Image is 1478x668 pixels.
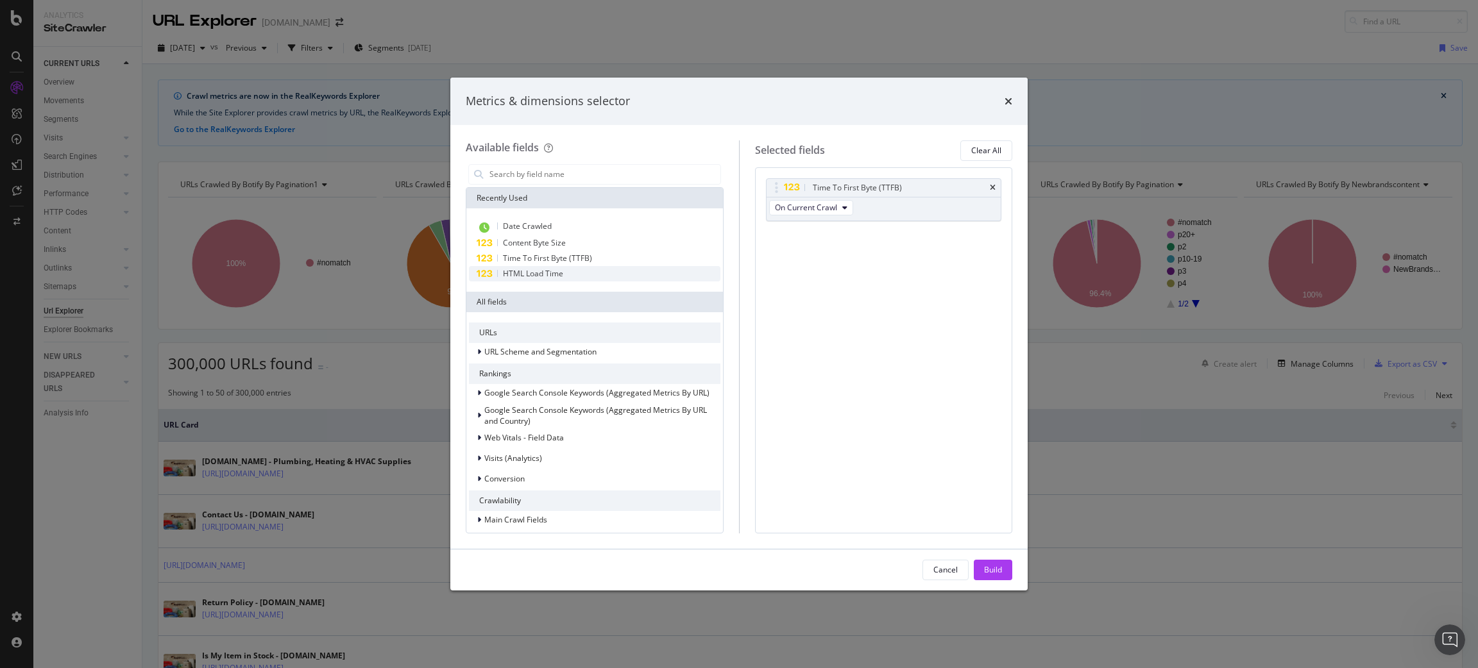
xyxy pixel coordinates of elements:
div: Recent messageProfile image for Jessicapleae[PERSON_NAME]•26m ago [13,172,244,240]
div: • 26m ago [134,215,179,229]
div: Recent message [26,183,230,197]
div: Profile image for Jessicapleae[PERSON_NAME]•26m ago [13,192,243,239]
span: Search for help [26,313,104,327]
div: SmartIndex Overview [26,343,215,356]
span: On Current Crawl [775,202,837,213]
div: Metrics & dimensions selector [466,93,630,110]
button: On Current Crawl [769,200,853,215]
div: All fields [466,292,723,312]
button: Cancel [922,560,969,580]
p: Hello [PERSON_NAME]. [26,91,231,135]
span: Tickets [145,432,176,441]
img: Profile image for Meghan [186,21,212,46]
div: Crawlability [469,490,720,511]
span: Messages [74,432,119,441]
span: HTML Load Time [503,268,563,279]
div: Selected fields [755,143,825,158]
span: Google Search Console Keywords (Aggregated Metrics By URL) [484,387,709,398]
div: modal [450,78,1028,590]
div: [PERSON_NAME] [57,215,132,229]
button: Clear All [960,140,1012,161]
img: Profile image for Jessica [26,203,52,228]
span: Help [214,432,235,441]
span: Main Crawl Fields [484,514,547,525]
span: Time To First Byte (TTFB) [503,253,592,263]
iframe: To enrich screen reader interactions, please activate Accessibility in Grammarly extension settings [1434,624,1465,655]
div: times [990,184,996,192]
p: How can we help? [26,135,231,156]
input: Search by field name [488,165,720,184]
button: Search for help [19,307,238,333]
span: Home [17,432,46,441]
div: SmartIndex Overview [19,338,238,362]
div: Cancel [933,564,958,575]
div: Build [984,564,1002,575]
div: Recently Used [466,188,723,208]
button: Tickets [128,400,192,451]
span: Content Byte Size [503,237,566,248]
div: Integrating Web Traffic Data [19,362,238,385]
span: Conversion [484,473,525,484]
span: Google Search Console Keywords (Aggregated Metrics By URL and Country) [484,405,707,426]
div: Ask a question [26,257,215,271]
span: Visits (Analytics) [484,453,542,463]
div: times [1005,93,1012,110]
span: URL Scheme and Segmentation [484,346,597,357]
div: Rankings [469,363,720,384]
div: Time To First Byte (TTFB) [813,181,902,194]
img: logo [26,24,86,45]
div: Close [221,21,244,44]
span: pleae [57,203,82,213]
div: URLs [469,322,720,343]
div: Integrating Web Traffic Data [26,367,215,380]
div: Semrush Data in Botify [19,385,238,409]
div: Available fields [466,140,539,154]
div: AI Agent and team can help [26,271,215,284]
span: Web Vitals - Field Data [484,432,564,443]
span: Date Crawled [503,221,552,231]
div: Time To First Byte (TTFB)timesOn Current Crawl [766,178,1002,221]
div: Clear All [971,145,1001,156]
img: Profile image for Jason [162,21,187,46]
div: Ask a questionAI Agent and team can help [13,246,244,295]
div: Semrush Data in Botify [26,390,215,404]
button: Messages [64,400,128,451]
button: Build [974,560,1012,580]
img: Profile image for Alexander [137,21,163,46]
button: Help [192,400,257,451]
